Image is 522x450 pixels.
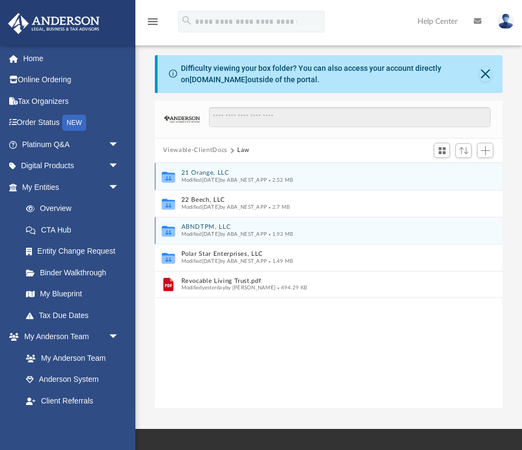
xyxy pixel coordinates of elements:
button: ABNDTPM, LLC [181,223,462,230]
span: arrow_drop_down [108,155,130,177]
a: My Anderson Team [15,347,125,369]
span: Modified [DATE] by ABA_NEST_APP [181,204,267,210]
button: Switch to Grid View [434,143,450,158]
img: Anderson Advisors Platinum Portal [5,13,103,34]
span: 2.7 MB [267,204,290,210]
a: Home [8,48,135,69]
span: Modified yesterday by [PERSON_NAME] [181,285,276,290]
a: Binder Walkthrough [15,262,135,283]
a: Entity Change Request [15,241,135,262]
div: Difficulty viewing your box folder? You can also access your account directly on outside of the p... [181,63,480,85]
span: 494.29 KB [276,285,307,290]
span: arrow_drop_down [108,412,130,434]
a: Platinum Q&Aarrow_drop_down [8,134,135,155]
a: menu [146,21,159,28]
button: Revocable Living Trust.pdf [181,277,462,284]
a: My Documentsarrow_drop_down [8,412,130,433]
i: menu [146,15,159,28]
i: search [181,15,193,27]
a: CTA Hub [15,219,135,241]
button: Close [480,67,491,82]
button: Polar Star Enterprises, LLC [181,250,462,257]
a: Anderson System [15,369,130,391]
span: 1.49 MB [267,259,293,264]
span: 1.93 MB [267,231,293,237]
a: My Entitiesarrow_drop_down [8,176,135,198]
a: Order StatusNEW [8,112,135,134]
a: Client Referrals [15,390,130,412]
button: Law [237,145,250,155]
div: NEW [62,115,86,131]
a: Digital Productsarrow_drop_down [8,155,135,177]
input: Search files and folders [209,107,491,128]
span: Modified [DATE] by ABA_NEST_APP [181,259,267,264]
span: Modified [DATE] by ABA_NEST_APP [181,231,267,237]
button: Sort [455,143,472,158]
img: User Pic [498,14,514,29]
span: arrow_drop_down [108,326,130,348]
a: Overview [15,198,135,220]
span: arrow_drop_down [108,134,130,156]
button: Add [477,143,493,158]
span: arrow_drop_down [108,176,130,198]
button: 21 Orange, LLC [181,169,462,176]
button: Viewable-ClientDocs [163,145,227,155]
div: grid [155,163,503,408]
a: Tax Organizers [8,90,135,112]
a: My Blueprint [15,283,130,305]
a: Online Ordering [8,69,135,91]
a: My Anderson Teamarrow_drop_down [8,326,130,348]
span: Modified [DATE] by ABA_NEST_APP [181,177,267,183]
a: Tax Due Dates [15,305,135,326]
button: 22 Beech, LLC [181,196,462,203]
span: 2.52 MB [267,177,293,183]
a: [DOMAIN_NAME] [190,75,247,84]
